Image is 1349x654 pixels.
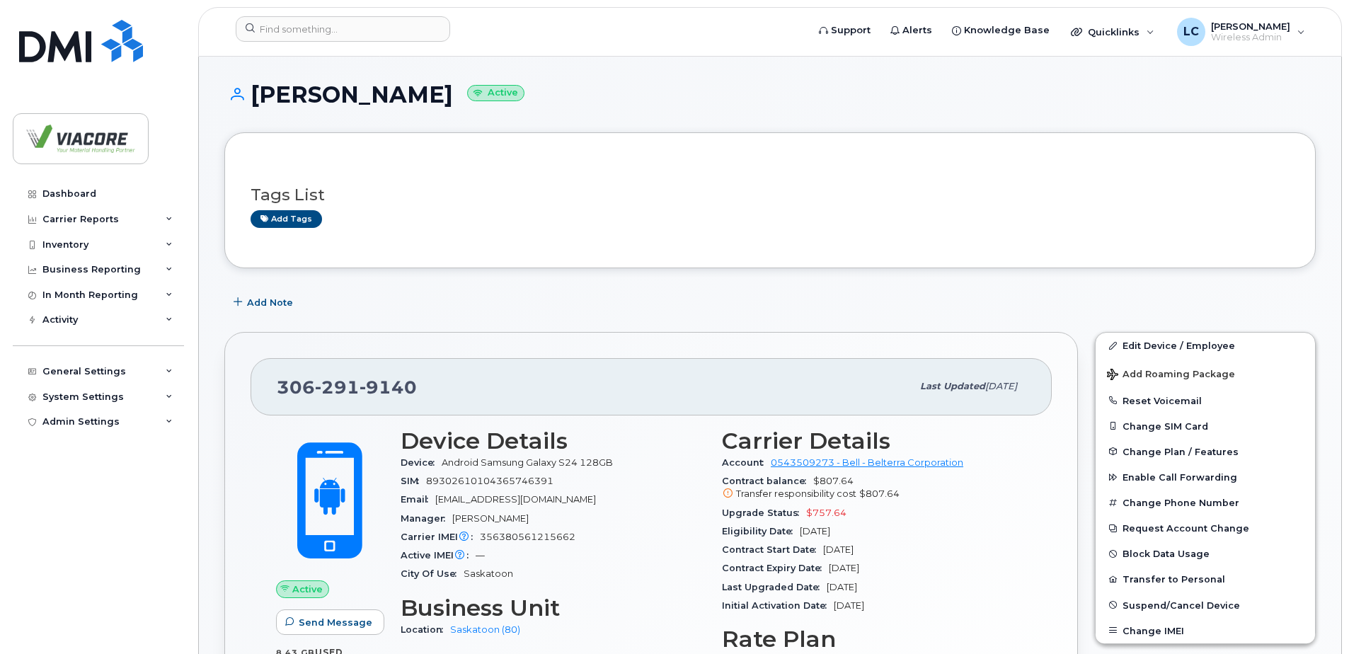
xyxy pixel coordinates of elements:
span: Add Note [247,296,293,309]
button: Suspend/Cancel Device [1096,592,1315,618]
button: Change Phone Number [1096,490,1315,515]
span: [DATE] [985,381,1017,391]
span: [EMAIL_ADDRESS][DOMAIN_NAME] [435,494,596,505]
span: Android Samsung Galaxy S24 128GB [442,457,613,468]
span: SIM [401,476,426,486]
button: Change Plan / Features [1096,439,1315,464]
span: Upgrade Status [722,507,806,518]
span: City Of Use [401,568,464,579]
span: Manager [401,513,452,524]
span: Saskatoon [464,568,513,579]
span: 89302610104365746391 [426,476,553,486]
h3: Carrier Details [722,428,1026,454]
span: Send Message [299,616,372,629]
h3: Device Details [401,428,705,454]
h1: [PERSON_NAME] [224,82,1316,107]
span: Location [401,624,450,635]
span: Transfer responsibility cost [736,488,856,499]
span: Eligibility Date [722,526,800,537]
span: — [476,550,485,561]
button: Transfer to Personal [1096,566,1315,592]
a: Saskatoon (80) [450,624,520,635]
small: Active [467,85,524,101]
h3: Business Unit [401,595,705,621]
span: 306 [277,377,417,398]
span: [DATE] [827,582,857,592]
span: Device [401,457,442,468]
button: Block Data Usage [1096,541,1315,566]
span: Account [722,457,771,468]
button: Enable Call Forwarding [1096,464,1315,490]
a: Add tags [251,210,322,228]
span: Contract Expiry Date [722,563,829,573]
button: Send Message [276,609,384,635]
h3: Rate Plan [722,626,1026,652]
span: $807.64 [722,476,1026,501]
span: Last Upgraded Date [722,582,827,592]
span: [DATE] [829,563,859,573]
button: Request Account Change [1096,515,1315,541]
a: 0543509273 - Bell - Belterra Corporation [771,457,963,468]
span: Email [401,494,435,505]
span: Enable Call Forwarding [1123,472,1237,483]
button: Add Note [224,289,305,315]
button: Reset Voicemail [1096,388,1315,413]
span: Active IMEI [401,550,476,561]
span: [DATE] [800,526,830,537]
span: Change Plan / Features [1123,446,1239,457]
span: Active [292,583,323,596]
span: [DATE] [823,544,854,555]
span: Contract balance [722,476,813,486]
span: Add Roaming Package [1107,369,1235,382]
span: Initial Activation Date [722,600,834,611]
button: Add Roaming Package [1096,359,1315,388]
span: Suspend/Cancel Device [1123,599,1240,610]
span: 9140 [360,377,417,398]
span: $757.64 [806,507,846,518]
h3: Tags List [251,186,1290,204]
span: Contract Start Date [722,544,823,555]
span: Carrier IMEI [401,532,480,542]
span: [DATE] [834,600,864,611]
button: Change SIM Card [1096,413,1315,439]
a: Edit Device / Employee [1096,333,1315,358]
button: Change IMEI [1096,618,1315,643]
span: 356380561215662 [480,532,575,542]
span: $807.64 [859,488,900,499]
span: 291 [315,377,360,398]
span: Last updated [920,381,985,391]
span: [PERSON_NAME] [452,513,529,524]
